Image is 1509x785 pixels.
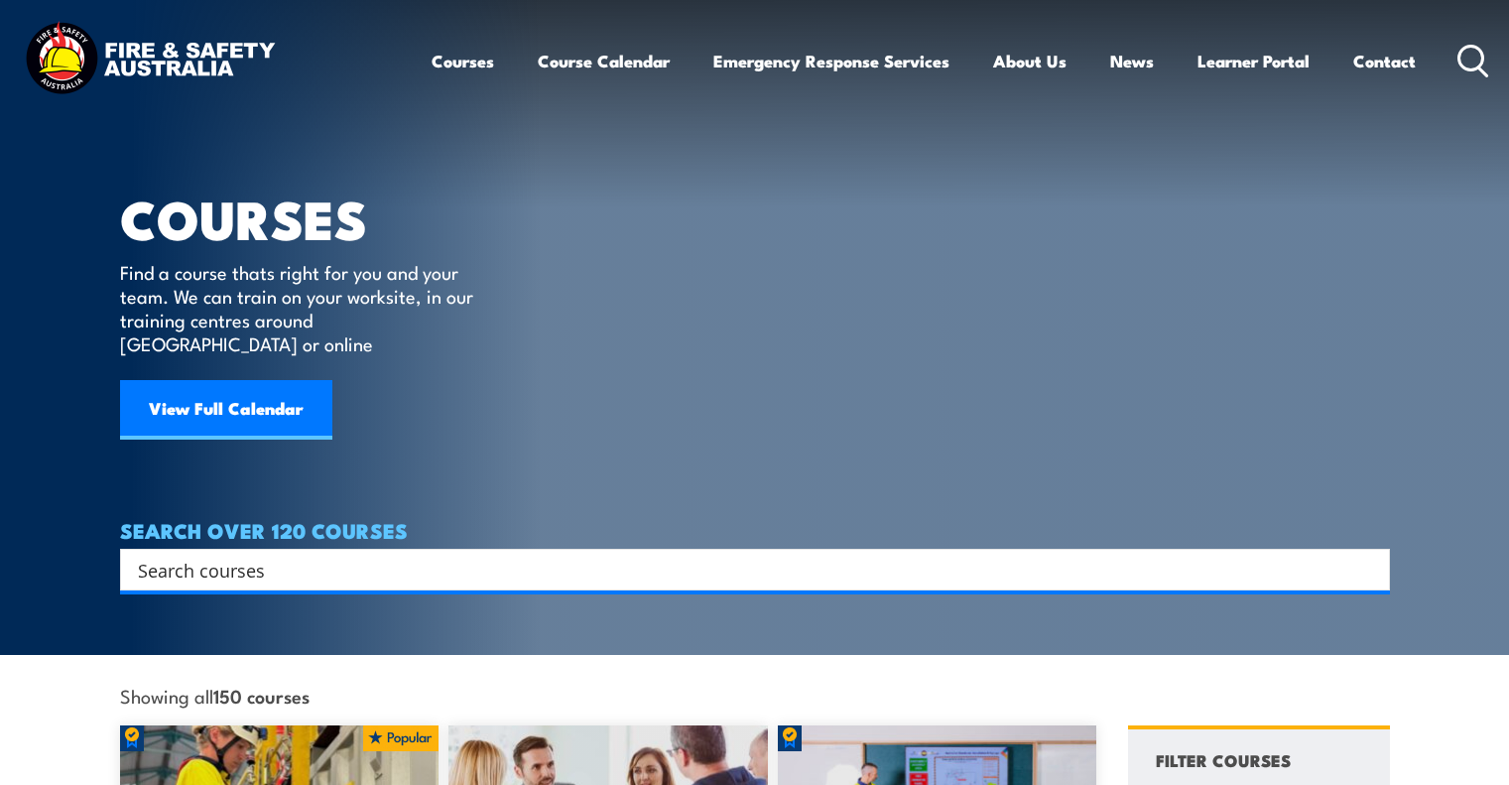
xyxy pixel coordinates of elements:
[1197,35,1310,87] a: Learner Portal
[120,685,310,706] span: Showing all
[120,260,482,355] p: Find a course thats right for you and your team. We can train on your worksite, in our training c...
[142,556,1350,584] form: Search form
[1156,746,1291,773] h4: FILTER COURSES
[1355,556,1383,584] button: Search magnifier button
[993,35,1067,87] a: About Us
[120,519,1390,541] h4: SEARCH OVER 120 COURSES
[213,682,310,709] strong: 150 courses
[138,555,1346,585] input: Search input
[713,35,949,87] a: Emergency Response Services
[120,380,332,440] a: View Full Calendar
[432,35,494,87] a: Courses
[120,195,502,241] h1: COURSES
[538,35,670,87] a: Course Calendar
[1353,35,1416,87] a: Contact
[1110,35,1154,87] a: News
